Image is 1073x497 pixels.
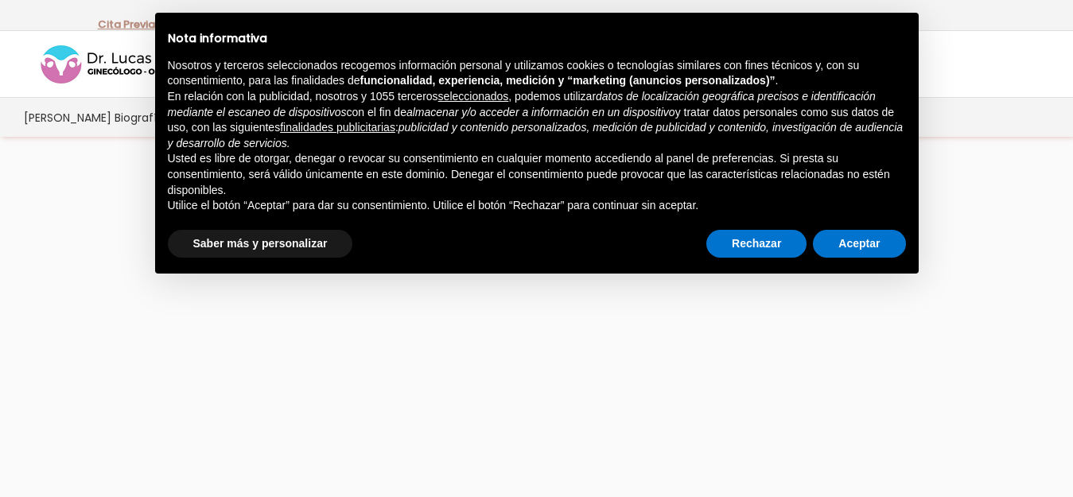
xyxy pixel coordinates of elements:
span: Biografía [115,108,164,126]
a: Biografía [113,98,165,137]
strong: funcionalidad, experiencia, medición y “marketing (anuncios personalizados)” [360,74,776,87]
em: publicidad y contenido personalizados, medición de publicidad y contenido, investigación de audie... [168,121,904,149]
h2: Nota informativa [168,32,906,45]
p: Usted es libre de otorgar, denegar o revocar su consentimiento en cualquier momento accediendo al... [168,151,906,198]
a: Cita Previa [98,17,155,32]
a: [PERSON_NAME] [22,98,113,137]
button: seleccionados [438,89,509,105]
p: Nosotros y terceros seleccionados recogemos información personal y utilizamos cookies o tecnologí... [168,58,906,89]
p: - [98,14,161,35]
button: Saber más y personalizar [168,230,353,258]
button: Aceptar [813,230,905,258]
span: [PERSON_NAME] [24,108,111,126]
p: En relación con la publicidad, nosotros y 1055 terceros , podemos utilizar con el fin de y tratar... [168,89,906,151]
em: almacenar y/o acceder a información en un dispositivo [406,106,675,118]
em: datos de localización geográfica precisos e identificación mediante el escaneo de dispositivos [168,90,876,118]
button: Rechazar [706,230,807,258]
p: Utilice el botón “Aceptar” para dar su consentimiento. Utilice el botón “Rechazar” para continuar... [168,198,906,214]
button: finalidades publicitarias [280,120,395,136]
